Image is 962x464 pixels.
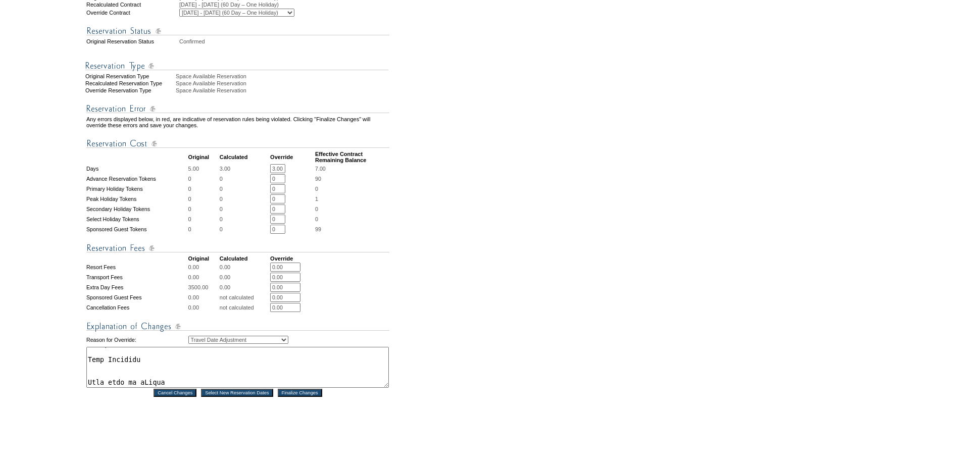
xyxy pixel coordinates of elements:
[176,87,390,93] div: Space Available Reservation
[315,166,326,172] span: 7.00
[220,215,269,224] td: 0
[220,255,269,262] td: Calculated
[179,2,389,8] td: [DATE] - [DATE] (60 Day – One Holiday)
[85,87,175,93] div: Override Reservation Type
[315,216,318,222] span: 0
[86,184,187,193] td: Primary Holiday Tokens
[315,176,321,182] span: 90
[85,73,175,79] div: Original Reservation Type
[220,174,269,183] td: 0
[86,204,187,214] td: Secondary Holiday Tokens
[85,60,388,72] img: Reservation Type
[270,151,314,163] td: Override
[86,320,389,333] img: Explanation of Changes
[86,102,389,115] img: Reservation Errors
[86,2,178,8] td: Recalculated Contract
[220,164,269,173] td: 3.00
[188,204,219,214] td: 0
[188,225,219,234] td: 0
[188,174,219,183] td: 0
[220,263,269,272] td: 0.00
[220,184,269,193] td: 0
[154,389,196,397] input: Cancel Changes
[86,293,187,302] td: Sponsored Guest Fees
[188,273,219,282] td: 0.00
[86,174,187,183] td: Advance Reservation Tokens
[86,38,178,44] td: Original Reservation Status
[188,215,219,224] td: 0
[85,80,175,86] div: Recalculated Reservation Type
[220,303,269,312] td: not calculated
[201,389,273,397] input: Select New Reservation Dates
[315,196,318,202] span: 1
[86,263,187,272] td: Resort Fees
[220,273,269,282] td: 0.00
[86,9,178,17] td: Override Contract
[188,283,219,292] td: 3500.00
[86,215,187,224] td: Select Holiday Tokens
[188,194,219,203] td: 0
[179,38,389,44] td: Confirmed
[86,164,187,173] td: Days
[315,151,389,163] td: Effective Contract Remaining Balance
[188,293,219,302] td: 0.00
[176,80,390,86] div: Space Available Reservation
[220,225,269,234] td: 0
[278,389,322,397] input: Finalize Changes
[86,283,187,292] td: Extra Day Fees
[86,137,389,150] img: Reservation Cost
[86,116,389,128] td: Any errors displayed below, in red, are indicative of reservation rules being violated. Clicking ...
[315,206,318,212] span: 0
[220,194,269,203] td: 0
[188,303,219,312] td: 0.00
[86,334,187,346] td: Reason for Override:
[86,194,187,203] td: Peak Holiday Tokens
[188,184,219,193] td: 0
[188,255,219,262] td: Original
[315,186,318,192] span: 0
[86,303,187,312] td: Cancellation Fees
[188,164,219,173] td: 5.00
[270,255,314,262] td: Override
[220,283,269,292] td: 0.00
[220,151,269,163] td: Calculated
[86,242,389,254] img: Reservation Fees
[86,25,389,37] img: Reservation Status
[188,263,219,272] td: 0.00
[220,293,269,302] td: not calculated
[315,226,321,232] span: 99
[188,151,219,163] td: Original
[220,204,269,214] td: 0
[86,225,187,234] td: Sponsored Guest Tokens
[176,73,390,79] div: Space Available Reservation
[86,273,187,282] td: Transport Fees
